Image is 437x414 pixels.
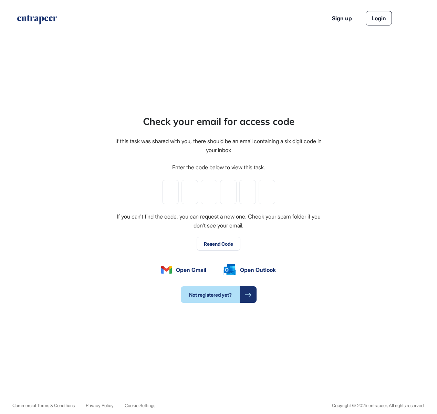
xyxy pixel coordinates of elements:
[181,286,240,303] span: Not registered yet?
[366,11,392,25] a: Login
[332,14,352,22] a: Sign up
[223,264,276,275] a: Open Outlook
[176,266,206,274] span: Open Gmail
[143,114,294,129] div: Check your email for access code
[115,212,323,230] div: If you can't find the code, you can request a new one. Check your spam folder if you don't see yo...
[240,266,276,274] span: Open Outlook
[125,403,155,408] a: Cookie Settings
[172,163,265,172] div: Enter the code below to view this task.
[197,237,240,251] button: Resend Code
[17,15,58,27] a: entrapeer-logo
[161,266,207,274] a: Open Gmail
[332,403,425,408] div: Copyright © 2025 entrapeer, All rights reserved.
[12,403,75,408] a: Commercial Terms & Conditions
[115,137,323,155] div: If this task was shared with you, there should be an email containing a six digit code in your inbox
[86,403,114,408] a: Privacy Policy
[181,286,257,303] a: Not registered yet?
